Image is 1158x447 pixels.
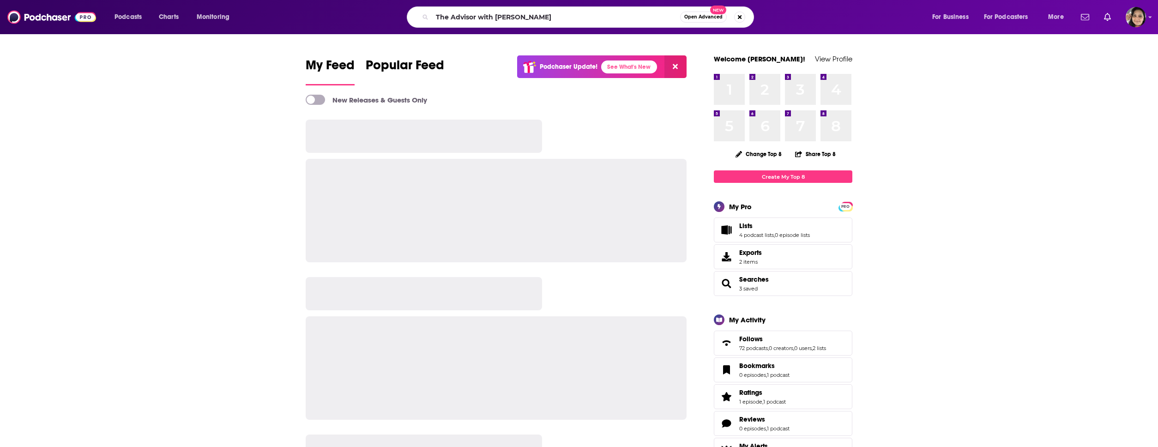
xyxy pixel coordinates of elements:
[159,11,179,24] span: Charts
[775,232,810,238] a: 0 episode lists
[739,335,763,343] span: Follows
[714,271,852,296] span: Searches
[714,244,852,269] a: Exports
[1048,11,1064,24] span: More
[739,399,762,405] a: 1 episode
[739,335,826,343] a: Follows
[774,232,775,238] span: ,
[1126,7,1146,27] span: Logged in as shelbyjanner
[739,285,758,292] a: 3 saved
[739,388,762,397] span: Ratings
[432,10,680,24] input: Search podcasts, credits, & more...
[115,11,142,24] span: Podcasts
[717,337,736,350] a: Follows
[767,425,790,432] a: 1 podcast
[812,345,813,351] span: ,
[714,54,805,63] a: Welcome [PERSON_NAME]!
[190,10,241,24] button: open menu
[739,362,775,370] span: Bookmarks
[714,411,852,436] span: Reviews
[984,11,1028,24] span: For Podcasters
[366,57,444,85] a: Popular Feed
[739,232,774,238] a: 4 podcast lists
[766,372,767,378] span: ,
[739,222,810,230] a: Lists
[739,222,753,230] span: Lists
[540,63,597,71] p: Podchaser Update!
[197,11,229,24] span: Monitoring
[840,203,851,210] a: PRO
[767,372,790,378] a: 1 podcast
[714,357,852,382] span: Bookmarks
[714,217,852,242] span: Lists
[1126,7,1146,27] button: Show profile menu
[714,170,852,183] a: Create My Top 8
[739,372,766,378] a: 0 episodes
[710,6,727,14] span: New
[1077,9,1093,25] a: Show notifications dropdown
[768,345,769,351] span: ,
[306,57,355,79] span: My Feed
[739,362,790,370] a: Bookmarks
[108,10,154,24] button: open menu
[766,425,767,432] span: ,
[739,415,765,423] span: Reviews
[717,390,736,403] a: Ratings
[794,345,812,351] a: 0 users
[601,60,657,73] a: See What's New
[680,12,727,23] button: Open AdvancedNew
[739,259,762,265] span: 2 items
[730,148,787,160] button: Change Top 8
[926,10,980,24] button: open menu
[714,331,852,356] span: Follows
[763,399,786,405] a: 1 podcast
[815,54,852,63] a: View Profile
[769,345,793,351] a: 0 creators
[153,10,184,24] a: Charts
[717,277,736,290] a: Searches
[739,275,769,284] a: Searches
[978,10,1042,24] button: open menu
[1126,7,1146,27] img: User Profile
[306,95,427,105] a: New Releases & Guests Only
[739,248,762,257] span: Exports
[717,363,736,376] a: Bookmarks
[717,417,736,430] a: Reviews
[762,399,763,405] span: ,
[7,8,96,26] img: Podchaser - Follow, Share and Rate Podcasts
[932,11,969,24] span: For Business
[739,345,768,351] a: 72 podcasts
[795,145,836,163] button: Share Top 8
[717,250,736,263] span: Exports
[813,345,826,351] a: 2 lists
[1100,9,1115,25] a: Show notifications dropdown
[739,388,786,397] a: Ratings
[366,57,444,79] span: Popular Feed
[739,415,790,423] a: Reviews
[729,315,766,324] div: My Activity
[717,223,736,236] a: Lists
[1042,10,1075,24] button: open menu
[306,57,355,85] a: My Feed
[714,384,852,409] span: Ratings
[416,6,763,28] div: Search podcasts, credits, & more...
[684,15,723,19] span: Open Advanced
[739,425,766,432] a: 0 episodes
[729,202,752,211] div: My Pro
[793,345,794,351] span: ,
